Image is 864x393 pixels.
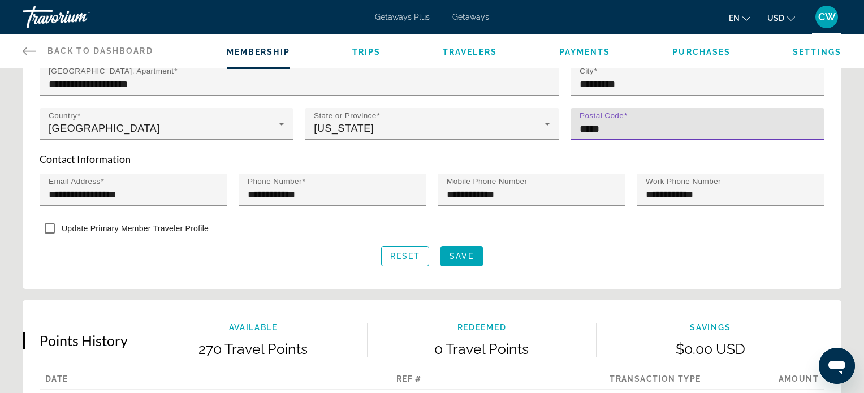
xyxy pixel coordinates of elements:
a: Getaways [452,12,489,21]
a: Trips [352,47,381,57]
p: $0.00 USD [597,340,824,357]
h3: Points History [40,332,128,349]
span: Save [450,252,474,261]
div: Ref # [286,374,533,390]
span: USD [767,14,784,23]
a: Membership [227,47,290,57]
span: Back to Dashboard [47,46,153,55]
span: en [729,14,740,23]
a: Getaways Plus [375,12,430,21]
a: Payments [559,47,611,57]
p: Available [139,323,367,332]
mat-label: State or Province [314,111,377,120]
p: Redeemed [368,323,595,332]
mat-label: Email Address [49,177,101,185]
iframe: Button to launch messaging window [819,348,855,384]
div: Date [40,374,286,390]
mat-label: Postal Code [580,111,624,120]
a: Travorium [23,2,136,32]
span: CW [818,11,836,23]
mat-label: Country [49,111,77,120]
button: User Menu [812,5,841,29]
button: Change language [729,10,750,26]
button: Save [440,246,483,266]
mat-label: Work Phone Number [646,177,721,185]
span: Update Primary Member Traveler Profile [62,224,209,233]
div: Transaction Type [532,374,779,390]
a: Travelers [443,47,497,57]
mat-label: City [580,67,594,75]
p: 0 Travel Points [368,340,595,357]
p: Savings [597,323,824,332]
button: Change currency [767,10,795,26]
a: Settings [793,47,841,57]
a: Purchases [672,47,731,57]
mat-label: [GEOGRAPHIC_DATA], Apartment [49,67,174,75]
div: Amount [779,374,824,390]
button: Reset [381,246,430,266]
p: Contact Information [40,153,824,165]
span: [US_STATE] [314,123,374,134]
mat-label: Phone Number [248,177,302,185]
p: 270 Travel Points [139,340,367,357]
mat-label: Mobile Phone Number [447,177,527,185]
span: [GEOGRAPHIC_DATA] [49,123,160,134]
span: Reset [390,252,421,261]
a: Back to Dashboard [23,34,153,68]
